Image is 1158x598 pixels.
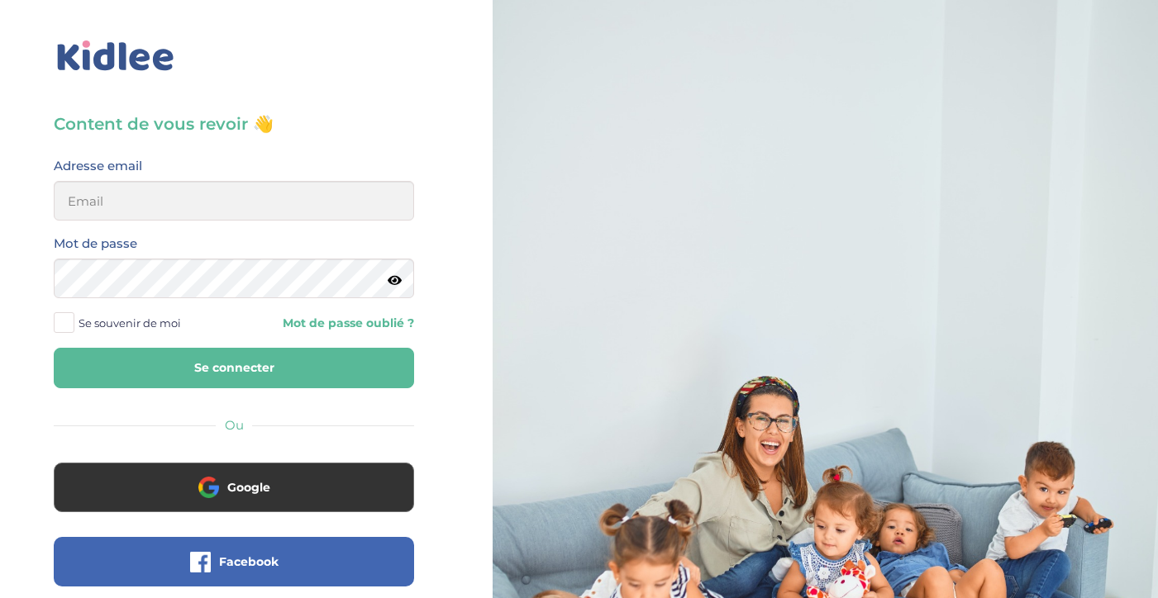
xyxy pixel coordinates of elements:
[225,417,244,433] span: Ou
[54,233,137,254] label: Mot de passe
[198,477,219,497] img: google.png
[227,479,270,496] span: Google
[79,312,181,334] span: Se souvenir de moi
[54,537,414,586] button: Facebook
[54,112,414,135] h3: Content de vous revoir 👋
[54,181,414,221] input: Email
[54,491,414,506] a: Google
[219,553,279,570] span: Facebook
[54,463,414,512] button: Google
[190,552,211,572] img: facebook.png
[54,155,142,177] label: Adresse email
[54,565,414,581] a: Facebook
[54,348,414,388] button: Se connecter
[54,37,178,75] img: logo_kidlee_bleu
[246,316,414,331] a: Mot de passe oublié ?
